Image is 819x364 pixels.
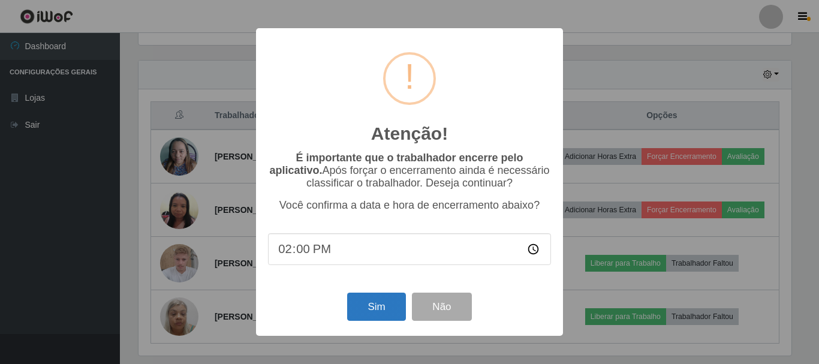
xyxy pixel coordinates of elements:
button: Não [412,293,471,321]
h2: Atenção! [371,123,448,145]
p: Após forçar o encerramento ainda é necessário classificar o trabalhador. Deseja continuar? [268,152,551,189]
p: Você confirma a data e hora de encerramento abaixo? [268,199,551,212]
b: É importante que o trabalhador encerre pelo aplicativo. [269,152,523,176]
button: Sim [347,293,405,321]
